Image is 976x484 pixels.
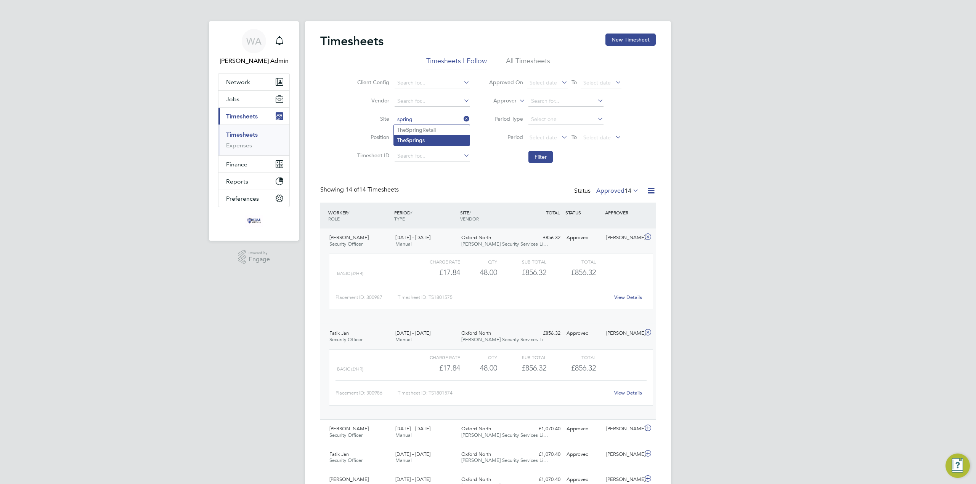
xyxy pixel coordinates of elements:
[489,134,523,141] label: Period
[571,268,596,277] span: £856.32
[395,96,470,107] input: Search for...
[218,29,290,65] a: WA[PERSON_NAME] Admin
[355,79,389,86] label: Client Config
[406,127,422,133] b: Spring
[394,135,470,145] li: The s
[345,186,359,193] span: 14 of
[355,115,389,122] label: Site
[329,234,369,241] span: [PERSON_NAME]
[461,336,548,343] span: [PERSON_NAME] Security Services Li…
[497,266,546,279] div: £856.32
[460,257,497,266] div: QTY
[574,186,640,196] div: Status
[603,423,643,435] div: [PERSON_NAME]
[461,241,548,247] span: [PERSON_NAME] Security Services Li…
[461,451,491,457] span: Oxford North
[563,423,603,435] div: Approved
[563,448,603,461] div: Approved
[329,457,363,463] span: Security Officer
[395,151,470,161] input: Search for...
[226,78,250,86] span: Network
[395,425,430,432] span: [DATE] - [DATE]
[345,186,399,193] span: 14 Timesheets
[226,195,259,202] span: Preferences
[583,79,611,86] span: Select date
[395,432,412,438] span: Manual
[329,336,363,343] span: Security Officer
[329,425,369,432] span: [PERSON_NAME]
[603,206,643,219] div: APPROVER
[329,451,349,457] span: Fatik Jan
[524,448,563,461] div: £1,070.40
[546,257,596,266] div: Total
[226,161,247,168] span: Finance
[249,250,270,256] span: Powered by
[489,79,523,86] label: Approved On
[411,257,460,266] div: Charge rate
[411,353,460,362] div: Charge rate
[469,209,471,216] span: /
[458,206,524,225] div: SITE
[218,108,289,125] button: Timesheets
[460,216,479,222] span: VENDOR
[218,190,289,207] button: Preferences
[528,151,553,163] button: Filter
[395,451,430,457] span: [DATE] - [DATE]
[355,134,389,141] label: Position
[461,432,548,438] span: [PERSON_NAME] Security Services Li…
[406,137,422,144] b: Spring
[605,34,656,46] button: New Timesheet
[596,187,639,195] label: Approved
[460,362,497,374] div: 48.00
[326,206,392,225] div: WORKER
[329,330,349,336] span: Fatik Jan
[497,257,546,266] div: Sub Total
[461,476,491,482] span: Oxford North
[524,232,563,244] div: £856.32
[624,187,631,195] span: 14
[218,173,289,190] button: Reports
[320,34,384,49] h2: Timesheets
[945,454,970,478] button: Engage Resource Center
[497,362,546,374] div: £856.32
[461,425,491,432] span: Oxford North
[218,215,290,227] a: Go to home page
[614,294,642,300] a: View Details
[329,241,363,247] span: Security Officer
[348,209,349,216] span: /
[614,390,642,396] a: View Details
[563,232,603,244] div: Approved
[583,134,611,141] span: Select date
[394,125,470,135] li: The Retail
[563,327,603,340] div: Approved
[460,266,497,279] div: 48.00
[249,256,270,263] span: Engage
[461,457,548,463] span: [PERSON_NAME] Security Services Li…
[218,56,290,65] span: Wills Admin
[355,97,389,104] label: Vendor
[411,362,460,374] div: £17.84
[226,142,252,149] a: Expenses
[329,432,363,438] span: Security Officer
[395,330,430,336] span: [DATE] - [DATE]
[320,186,400,194] div: Showing
[246,36,262,46] span: WA
[398,291,609,303] div: Timesheet ID: TS1801575
[411,266,460,279] div: £17.84
[218,156,289,173] button: Finance
[395,114,470,125] input: Search for...
[395,78,470,88] input: Search for...
[395,234,430,241] span: [DATE] - [DATE]
[337,271,363,276] span: Basic (£/HR)
[238,250,270,264] a: Powered byEngage
[530,134,557,141] span: Select date
[209,21,299,241] nav: Main navigation
[395,241,412,247] span: Manual
[603,448,643,461] div: [PERSON_NAME]
[329,476,369,482] span: [PERSON_NAME]
[482,97,517,105] label: Approver
[506,56,550,70] li: All Timesheets
[226,113,258,120] span: Timesheets
[524,327,563,340] div: £856.32
[426,56,487,70] li: Timesheets I Follow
